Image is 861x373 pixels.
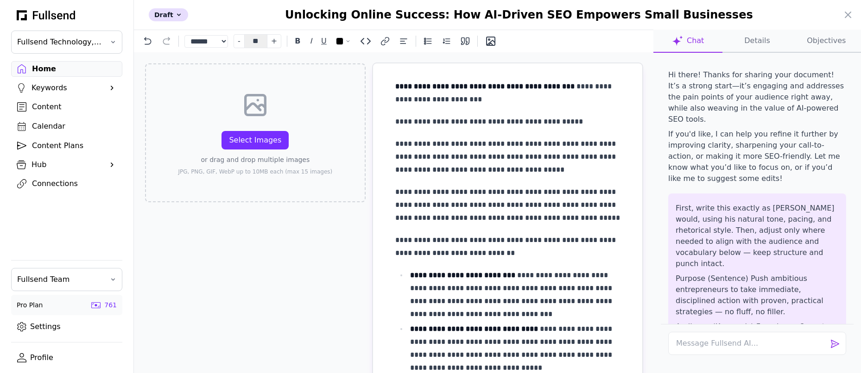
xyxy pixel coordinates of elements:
[178,168,332,175] p: JPG, PNG, GIF, WebP up to 10MB each (max 15 images)
[676,273,839,317] p: Purpose (Sentence) Push ambitious entrepreneurs to take immediate, disciplined action with proven...
[255,7,783,22] h1: Unlocking Online Success: How AI-Driven SEO Empowers Small Businesses
[676,203,839,269] p: First, write this exactly as [PERSON_NAME] would, using his natural tone, pacing, and rhetorical ...
[267,35,281,48] button: +
[229,135,281,146] div: Select Images
[440,35,453,48] button: Numbered list
[676,321,839,354] p: Audience (Keywords) Founders • Operators • Scaling Entrepreneurs • Hustle-Driven Achievers
[293,34,302,49] button: B
[722,30,791,53] button: Details
[308,34,314,49] button: I
[422,35,435,48] button: Bullet list
[397,35,410,48] button: Text alignment
[149,8,188,21] div: Draft
[201,155,310,164] p: or drag and drop multiple images
[358,34,373,49] button: Code block
[792,30,861,53] button: Objectives
[319,34,329,49] button: U
[459,35,472,48] button: Blockquote
[321,37,327,45] u: U
[668,129,846,184] p: If you'd like, I can help you refine it further by improving clarity, sharpening your call-to-act...
[483,34,498,49] button: Insert image
[653,30,722,53] button: Chat
[668,69,846,125] p: Hi there! Thanks for sharing your document! It’s a strong start—it’s engaging and addresses the p...
[234,35,245,48] button: -
[310,37,312,45] em: I
[295,37,300,45] strong: B
[222,131,289,149] button: Select Images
